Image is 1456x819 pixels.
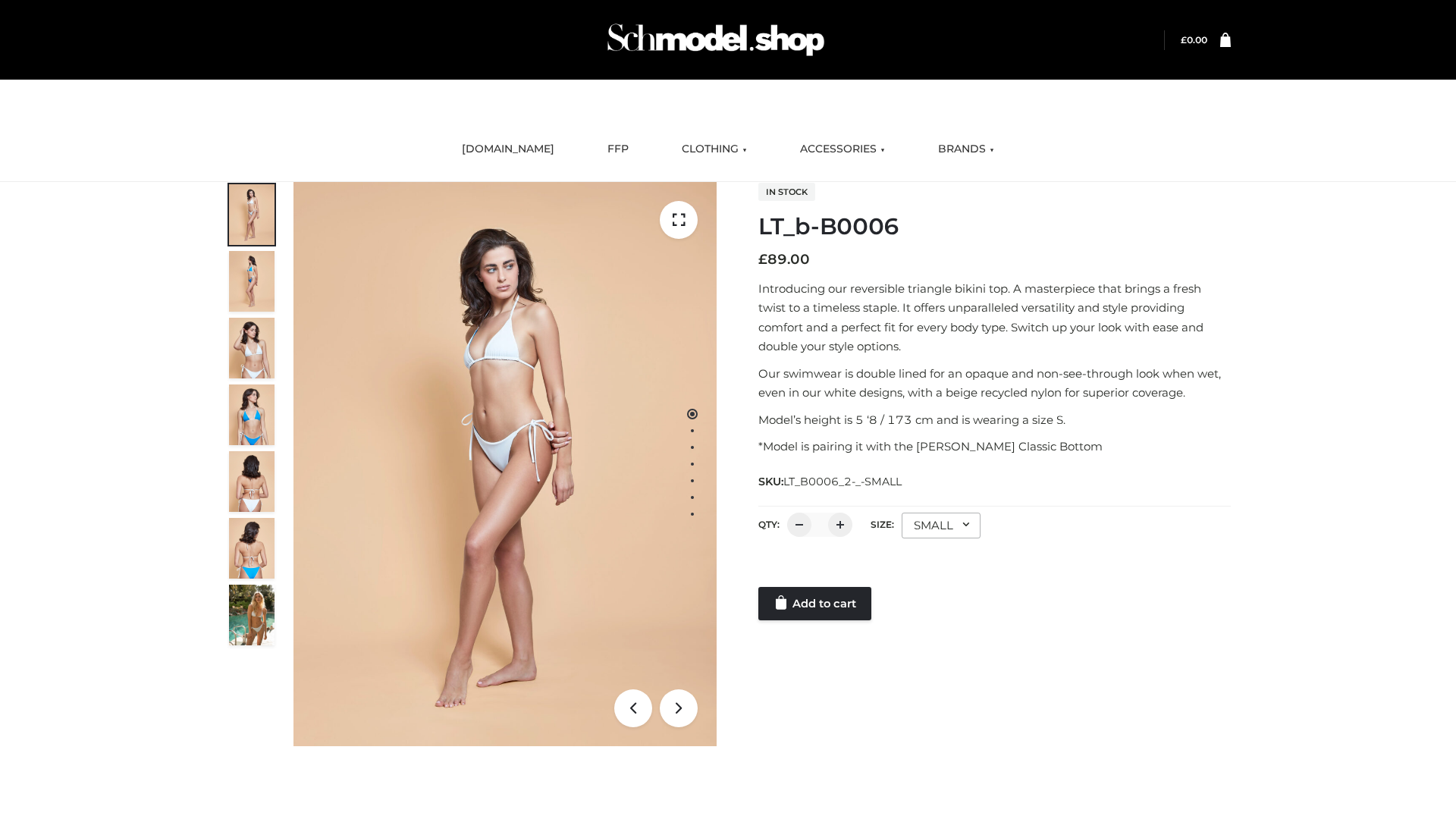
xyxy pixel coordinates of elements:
[871,519,894,530] label: Size:
[602,10,830,70] img: Schmodel Admin 964
[758,364,1231,403] p: Our swimwear is double lined for an opaque and non-see-through look when wet, even in our white d...
[1181,34,1207,45] bdi: 0.00
[229,451,275,512] img: ArielClassicBikiniTop_CloudNine_AzureSky_OW114ECO_7-scaled.jpg
[450,133,566,166] a: [DOMAIN_NAME]
[758,437,1231,457] p: *Model is pairing it with the [PERSON_NAME] Classic Bottom
[758,587,871,620] a: Add to cart
[229,384,275,445] img: ArielClassicBikiniTop_CloudNine_AzureSky_OW114ECO_4-scaled.jpg
[758,472,903,491] span: SKU:
[789,133,896,166] a: ACCESSORIES
[758,251,767,268] span: £
[758,410,1231,430] p: Model’s height is 5 ‘8 / 173 cm and is wearing a size S.
[758,251,810,268] bdi: 89.00
[758,519,780,530] label: QTY:
[902,513,981,538] div: SMALL
[229,184,275,245] img: ArielClassicBikiniTop_CloudNine_AzureSky_OW114ECO_1-scaled.jpg
[758,213,1231,240] h1: LT_b-B0006
[1181,34,1187,45] span: £
[670,133,758,166] a: CLOTHING
[596,133,640,166] a: FFP
[229,318,275,378] img: ArielClassicBikiniTop_CloudNine_AzureSky_OW114ECO_3-scaled.jpg
[758,183,815,201] span: In stock
[1181,34,1207,45] a: £0.00
[927,133,1006,166] a: BRANDS
[229,518,275,579] img: ArielClassicBikiniTop_CloudNine_AzureSky_OW114ECO_8-scaled.jpg
[758,279,1231,356] p: Introducing our reversible triangle bikini top. A masterpiece that brings a fresh twist to a time...
[783,475,902,488] span: LT_B0006_2-_-SMALL
[293,182,717,746] img: ArielClassicBikiniTop_CloudNine_AzureSky_OW114ECO_1
[229,585,275,645] img: Arieltop_CloudNine_AzureSky2.jpg
[229,251,275,312] img: ArielClassicBikiniTop_CloudNine_AzureSky_OW114ECO_2-scaled.jpg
